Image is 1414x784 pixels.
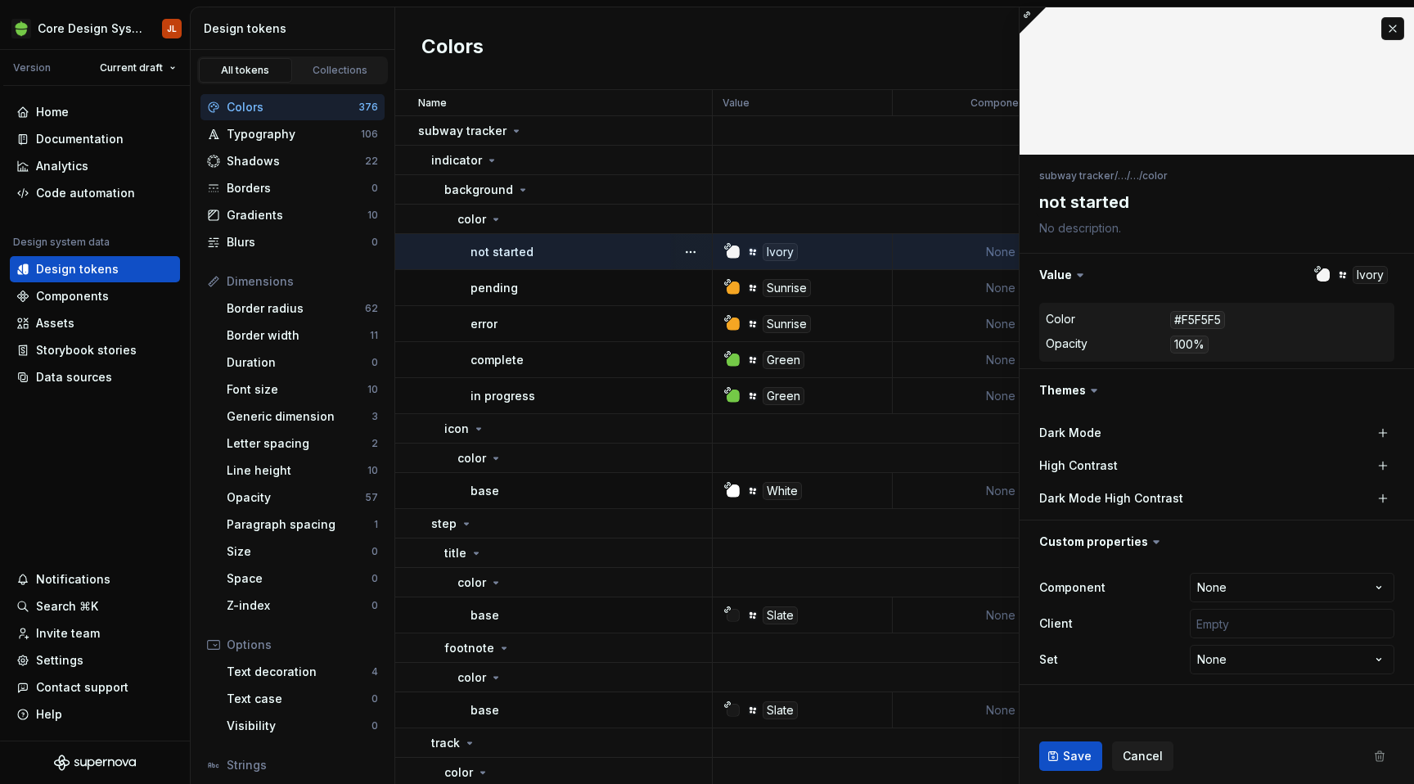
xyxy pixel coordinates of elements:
[220,593,385,619] a: Z-index0
[36,679,128,696] div: Contact support
[227,408,372,425] div: Generic dimension
[200,175,385,201] a: Borders0
[367,383,378,396] div: 10
[893,306,1110,342] td: None
[431,735,460,751] p: track
[418,123,507,139] p: subway tracker
[372,182,378,195] div: 0
[893,342,1110,378] td: None
[763,701,798,719] div: Slate
[227,543,372,560] div: Size
[372,410,378,423] div: 3
[471,244,534,260] p: not started
[365,491,378,504] div: 57
[227,126,361,142] div: Typography
[220,484,385,511] a: Opacity57
[10,364,180,390] a: Data sources
[457,211,486,228] p: color
[372,665,378,678] div: 4
[92,56,183,79] button: Current draft
[372,692,378,705] div: 0
[54,755,136,771] svg: Supernova Logo
[1170,311,1225,329] div: #F5F5F5
[763,482,802,500] div: White
[1039,457,1118,474] label: High Contrast
[1190,609,1394,638] input: Empty
[10,99,180,125] a: Home
[10,256,180,282] a: Design tokens
[36,261,119,277] div: Design tokens
[10,701,180,728] button: Help
[227,435,372,452] div: Letter spacing
[299,64,381,77] div: Collections
[10,153,180,179] a: Analytics
[763,387,804,405] div: Green
[358,101,378,114] div: 376
[36,652,83,669] div: Settings
[227,718,372,734] div: Visibility
[893,270,1110,306] td: None
[457,669,486,686] p: color
[227,327,370,344] div: Border width
[3,11,187,46] button: Core Design SystemJL
[10,647,180,674] a: Settings
[36,131,124,147] div: Documentation
[372,719,378,732] div: 0
[1039,490,1183,507] label: Dark Mode High Contrast
[1039,425,1101,441] label: Dark Mode
[374,518,378,531] div: 1
[893,378,1110,414] td: None
[1036,187,1391,217] textarea: not started
[1123,748,1163,764] span: Cancel
[10,620,180,647] a: Invite team
[205,64,286,77] div: All tokens
[471,607,499,624] p: base
[1039,651,1058,668] label: Set
[13,61,51,74] div: Version
[227,462,367,479] div: Line height
[1127,169,1130,182] li: /
[227,153,365,169] div: Shadows
[444,182,513,198] p: background
[227,273,378,290] div: Dimensions
[365,302,378,315] div: 62
[893,597,1110,633] td: None
[11,19,31,38] img: 236da360-d76e-47e8-bd69-d9ae43f958f1.png
[361,128,378,141] div: 106
[227,354,372,371] div: Duration
[227,691,372,707] div: Text case
[471,352,524,368] p: complete
[204,20,388,37] div: Design tokens
[1039,169,1115,182] li: subway tracker
[372,356,378,369] div: 0
[167,22,177,35] div: JL
[36,315,74,331] div: Assets
[220,376,385,403] a: Font size10
[1130,169,1139,182] li: …
[457,574,486,591] p: color
[444,764,473,781] p: color
[227,637,378,653] div: Options
[365,155,378,168] div: 22
[1046,336,1088,352] div: Opacity
[444,421,469,437] p: icon
[227,207,367,223] div: Gradients
[227,664,372,680] div: Text decoration
[220,403,385,430] a: Generic dimension3
[220,349,385,376] a: Duration0
[220,430,385,457] a: Letter spacing2
[100,61,163,74] span: Current draft
[372,437,378,450] div: 2
[431,152,482,169] p: indicator
[227,300,365,317] div: Border radius
[1039,615,1073,632] label: Client
[220,659,385,685] a: Text decoration4
[970,97,1028,110] p: Component
[372,572,378,585] div: 0
[1039,579,1106,596] label: Component
[227,597,372,614] div: Z-index
[220,295,385,322] a: Border radius62
[36,158,88,174] div: Analytics
[220,565,385,592] a: Space0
